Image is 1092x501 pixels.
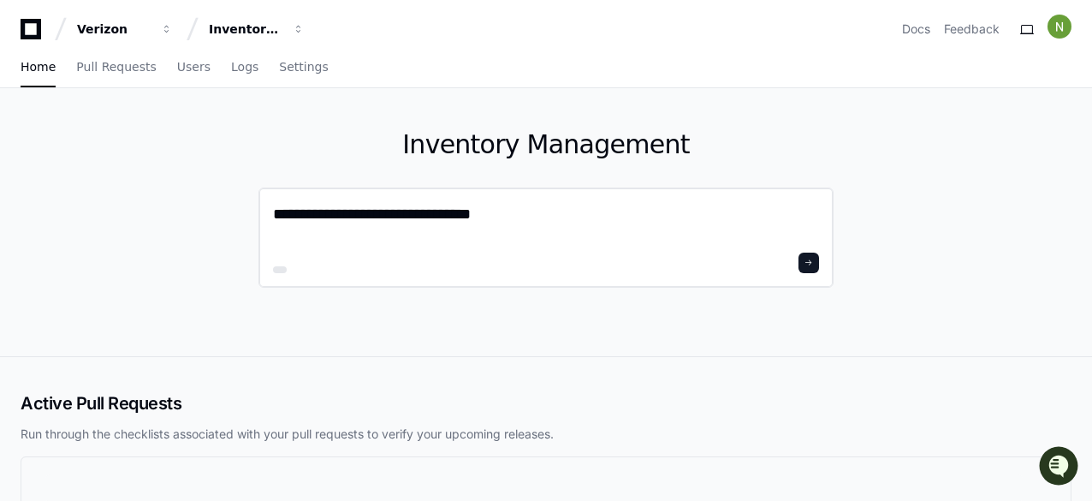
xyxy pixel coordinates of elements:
[1037,444,1083,491] iframe: Open customer support
[177,62,211,72] span: Users
[279,48,328,87] a: Settings
[21,48,56,87] a: Home
[231,48,258,87] a: Logs
[202,14,312,45] button: Inventory Management
[58,145,248,158] div: We're offline, but we'll be back soon!
[121,179,207,193] a: Powered byPylon
[76,62,156,72] span: Pull Requests
[231,62,258,72] span: Logs
[209,21,282,38] div: Inventory Management
[21,426,1071,443] p: Run through the checklists associated with your pull requests to verify your upcoming releases.
[170,180,207,193] span: Pylon
[17,17,51,51] img: PlayerZero
[58,128,281,145] div: Start new chat
[17,128,48,158] img: 1756235613930-3d25f9e4-fa56-45dd-b3ad-e072dfbd1548
[76,48,156,87] a: Pull Requests
[21,62,56,72] span: Home
[902,21,930,38] a: Docs
[258,129,834,160] h1: Inventory Management
[21,391,1071,415] h2: Active Pull Requests
[291,133,312,153] button: Start new chat
[1047,15,1071,39] img: ACg8ocIiWXJC7lEGJNqNt4FHmPVymFM05ITMeS-frqobA_m8IZ6TxA=s96-c
[70,14,180,45] button: Verizon
[944,21,1000,38] button: Feedback
[177,48,211,87] a: Users
[279,62,328,72] span: Settings
[77,21,151,38] div: Verizon
[17,69,312,96] div: Welcome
